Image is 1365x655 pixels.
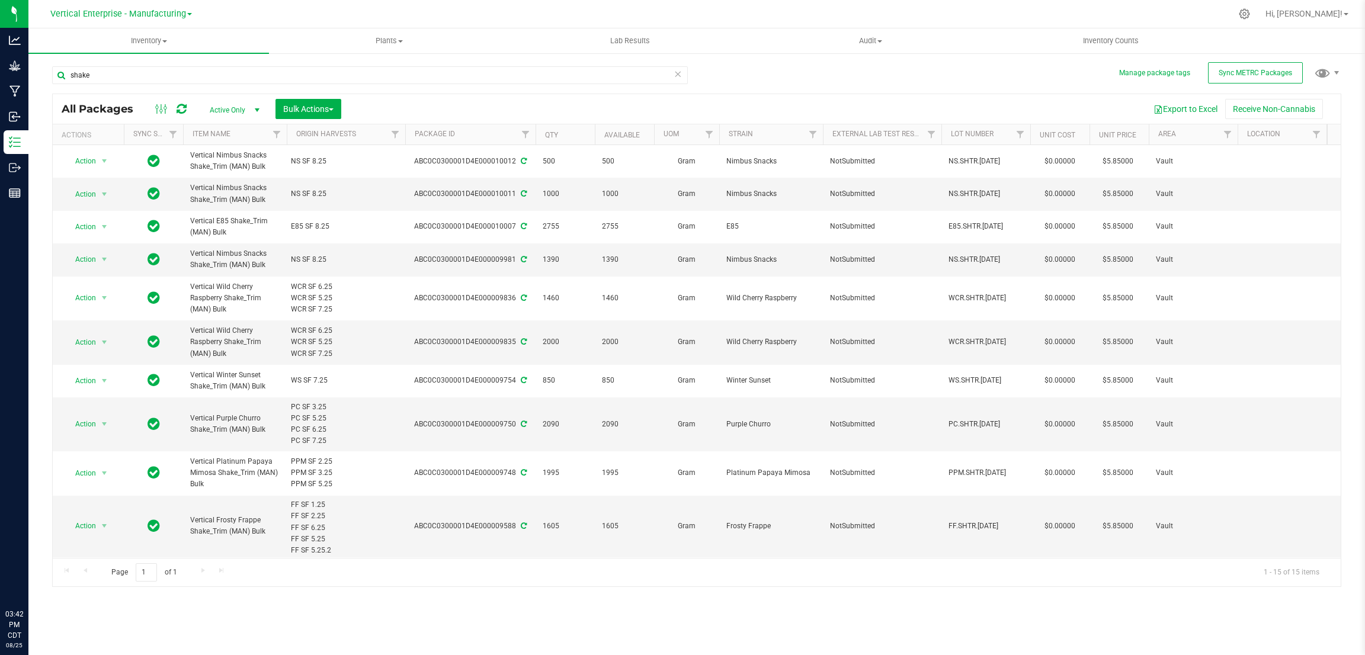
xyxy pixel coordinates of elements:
[949,254,1023,265] span: NS.SHTR.[DATE]
[1099,131,1136,139] a: Unit Price
[543,156,588,167] span: 500
[543,221,588,232] span: 2755
[661,188,712,200] span: Gram
[9,187,21,199] inline-svg: Reports
[949,221,1023,232] span: E85.SHTR.[DATE]
[5,609,23,641] p: 03:42 PM CDT
[1156,467,1231,479] span: Vault
[949,336,1023,348] span: WCR.SHTR.[DATE]
[1097,251,1139,268] span: $5.85000
[267,124,287,145] a: Filter
[543,336,588,348] span: 2000
[1247,130,1280,138] a: Location
[403,336,537,348] div: ABC0C0300001D4E000009835
[65,251,97,268] span: Action
[1208,62,1303,84] button: Sync METRC Packages
[190,515,280,537] span: Vertical Frosty Frappe Shake_Trim (MAN) Bulk
[291,435,402,447] div: PC SF 7.25
[519,522,527,530] span: Sync from Compliance System
[602,467,647,479] span: 1995
[291,479,402,490] div: PPM SF 5.25
[291,413,402,424] div: PC SF 5.25
[1030,145,1090,178] td: $0.00000
[516,124,536,145] a: Filter
[726,156,816,167] span: Nimbus Snacks
[1307,124,1326,145] a: Filter
[949,419,1023,430] span: PC.SHTR.[DATE]
[1156,375,1231,386] span: Vault
[190,216,280,238] span: Vertical E85 Shake_Trim (MAN) Bulk
[519,294,527,302] span: Sync from Compliance System
[5,641,23,650] p: 08/25
[28,28,269,53] a: Inventory
[1097,464,1139,481] span: $5.85000
[133,130,179,138] a: Sync Status
[661,521,712,532] span: Gram
[519,255,527,264] span: Sync from Compliance System
[519,190,527,198] span: Sync from Compliance System
[148,416,160,432] span: In Sync
[661,375,712,386] span: Gram
[291,375,402,386] div: WS SF 7.25
[602,336,647,348] span: 2000
[291,510,402,522] div: FF SF 2.25
[661,293,712,304] span: Gram
[1156,293,1231,304] span: Vault
[291,456,402,467] div: PPM SF 2.25
[726,188,816,200] span: Nimbus Snacks
[726,419,816,430] span: Purple Churro
[519,338,527,346] span: Sync from Compliance System
[9,162,21,174] inline-svg: Outbound
[9,60,21,72] inline-svg: Grow
[164,124,183,145] a: Filter
[9,136,21,148] inline-svg: Inventory
[1219,69,1292,77] span: Sync METRC Packages
[661,156,712,167] span: Gram
[803,124,823,145] a: Filter
[97,290,112,306] span: select
[190,182,280,205] span: Vertical Nimbus Snacks Shake_Trim (MAN) Bulk
[291,534,402,545] div: FF SF 5.25
[403,221,537,232] div: ABC0C0300001D4E000010007
[830,254,934,265] span: NotSubmitted
[9,111,21,123] inline-svg: Inbound
[291,402,402,413] div: PC SF 3.25
[296,130,356,138] a: Origin Harvests
[830,419,934,430] span: NotSubmitted
[148,372,160,388] span: In Sync
[291,156,402,167] div: NS SF 8.25
[602,375,647,386] span: 850
[949,188,1023,200] span: NS.SHTR.[DATE]
[28,36,269,46] span: Inventory
[661,467,712,479] span: Gram
[832,130,925,138] a: External Lab Test Result
[1225,99,1323,119] button: Receive Non-Cannabis
[291,499,402,510] div: FF SF 1.25
[403,188,537,200] div: ABC0C0300001D4E000010011
[1146,99,1225,119] button: Export to Excel
[97,465,112,481] span: select
[65,153,97,169] span: Action
[1097,372,1139,389] span: $5.85000
[65,518,97,534] span: Action
[519,157,527,165] span: Sync from Compliance System
[674,66,682,82] span: Clear
[726,293,816,304] span: Wild Cherry Raspberry
[270,36,509,46] span: Plants
[519,468,527,477] span: Sync from Compliance System
[1011,124,1030,145] a: Filter
[1040,131,1075,139] a: Unit Cost
[1030,557,1090,590] td: $0.00000
[543,254,588,265] span: 1390
[148,153,160,169] span: In Sync
[602,221,647,232] span: 2755
[148,218,160,235] span: In Sync
[148,518,160,534] span: In Sync
[602,293,647,304] span: 1460
[97,219,112,235] span: select
[949,467,1023,479] span: PPM.SHTR.[DATE]
[1156,336,1231,348] span: Vault
[291,188,402,200] div: NS SF 8.25
[291,522,402,534] div: FF SF 6.25
[97,251,112,268] span: select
